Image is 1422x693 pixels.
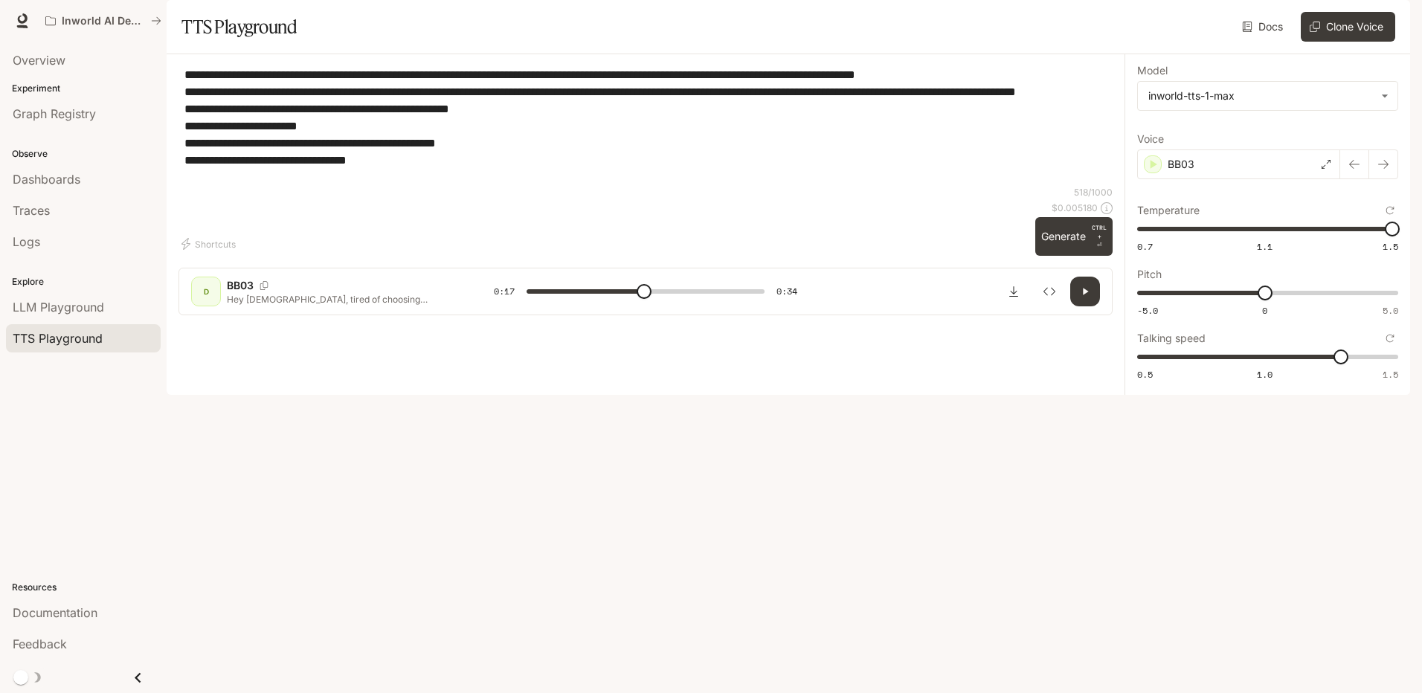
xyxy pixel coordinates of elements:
[1383,304,1398,317] span: 5.0
[1137,65,1168,76] p: Model
[1137,240,1153,253] span: 0.7
[1138,82,1397,110] div: inworld-tts-1-max
[1239,12,1289,42] a: Docs
[1383,240,1398,253] span: 1.5
[1137,368,1153,381] span: 0.5
[1148,88,1374,103] div: inworld-tts-1-max
[227,293,458,306] p: Hey [DEMOGRAPHIC_DATA], tired of choosing between cute jewelry and useful fitness trackers?! This...
[62,15,145,28] p: Inworld AI Demos
[1137,269,1162,280] p: Pitch
[1382,330,1398,346] button: Reset to default
[999,277,1029,306] button: Download audio
[1257,368,1273,381] span: 1.0
[1074,186,1113,199] p: 518 / 1000
[227,278,254,293] p: BB03
[1092,223,1107,241] p: CTRL +
[1257,240,1273,253] span: 1.1
[1092,223,1107,250] p: ⏎
[1137,205,1200,216] p: Temperature
[181,12,297,42] h1: TTS Playground
[254,281,274,290] button: Copy Voice ID
[1301,12,1395,42] button: Clone Voice
[776,284,797,299] span: 0:34
[1137,134,1164,144] p: Voice
[1035,217,1113,256] button: GenerateCTRL +⏎
[1137,333,1206,344] p: Talking speed
[1168,157,1194,172] p: BB03
[1262,304,1267,317] span: 0
[1382,202,1398,219] button: Reset to default
[1383,368,1398,381] span: 1.5
[1137,304,1158,317] span: -5.0
[39,6,168,36] button: All workspaces
[494,284,515,299] span: 0:17
[1035,277,1064,306] button: Inspect
[194,280,218,303] div: D
[178,232,242,256] button: Shortcuts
